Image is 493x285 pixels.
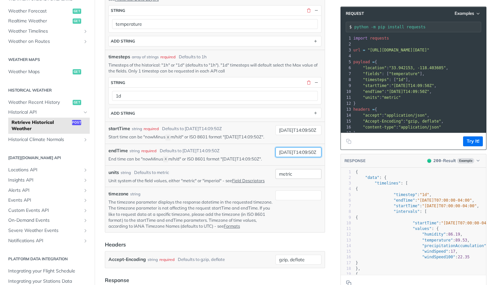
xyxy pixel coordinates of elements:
span: get [73,100,81,105]
span: "temperature" [422,238,453,242]
span: : , [356,238,470,242]
span: : [356,255,470,259]
span: 200 [427,159,431,163]
div: 8 [341,209,351,214]
span: Realtime Weather [8,18,71,24]
span: 89.53 [455,238,467,242]
label: timezone [108,190,129,197]
span: "accept" [363,113,382,118]
button: Show subpages for Events API [83,198,88,203]
span: Integrating your Flight Schedule [8,268,88,274]
button: Show subpages for On-Demand Events [83,218,88,223]
div: 17 [341,260,351,266]
div: 7 [341,71,352,77]
span: "[DATE]T07:00:00-04:00" [422,204,477,208]
span: : [ ], [353,71,425,76]
a: Formats [224,223,240,229]
span: "endTime" [394,198,415,203]
button: 200200-ResultExample [424,157,483,164]
div: 6 [341,198,351,203]
div: required [159,255,175,264]
span: requests [370,36,389,41]
span: : [353,125,441,129]
div: 1 [341,169,351,175]
span: = [372,60,375,64]
div: 8 [341,77,352,83]
span: "1d" [396,77,406,82]
a: Weather Mapsget [5,67,90,77]
button: Examples [452,10,483,17]
button: Delete [306,8,312,14]
label: units [108,169,119,176]
button: Show subpages for Historical Climate Normals [83,137,88,142]
span: : , [353,83,436,88]
span: "windSpeed100" [422,255,455,259]
span: "location" [363,66,387,70]
div: string [132,126,142,132]
div: array of strings [132,54,159,60]
span: Events API [8,197,81,204]
div: Defaults to 1h [179,54,207,60]
button: RESPONSE [344,157,366,164]
div: 16 [341,124,352,130]
span: "humidity" [422,232,446,237]
span: "[DATE]T14:09:50Z" [387,89,429,94]
span: Severe Weather Events [8,227,81,234]
div: 13 [341,238,351,243]
a: Historical APIHide subpages for Historical API [5,107,90,117]
label: endTime [108,147,128,154]
div: required [160,54,176,60]
span: : , [356,249,458,254]
div: Response [105,276,129,284]
button: Show subpages for Alerts API [83,188,88,193]
div: 19 [341,271,351,277]
a: Custom Events APIShow subpages for Custom Events API [5,206,90,215]
div: ADD string [111,111,135,116]
span: Locations API [8,167,81,173]
span: "startTime" [394,204,420,208]
div: 4 [341,53,352,59]
span: "application/json" [384,113,427,118]
a: Field Descriptors [232,178,265,183]
span: Request [342,11,364,16]
span: = [363,48,365,52]
button: Show subpages for Notifications API [83,238,88,243]
button: Show subpages for Insights API [83,178,88,183]
span: "data" [365,175,379,180]
p: Unit system of the field values, either "metric" or "imperial" - see [108,178,273,184]
span: } [353,131,356,135]
div: 4 [341,186,351,192]
button: ADD string [109,108,321,118]
span: "Accept-Encoding" [363,119,403,124]
span: Weather Timelines [8,28,81,35]
span: : { [356,175,387,180]
span: get [73,18,81,24]
a: Realtime Weatherget [5,16,90,26]
a: Weather on RoutesShow subpages for Weather on Routes [5,37,90,46]
span: "application/json" [398,125,441,129]
span: Custom Events API [8,207,81,214]
span: : , [353,113,429,118]
div: string [129,148,140,154]
span: { [356,186,358,191]
div: string [111,80,125,85]
div: 5 [341,192,351,198]
span: "[DATE]T14:09:50Z" [391,83,434,88]
h2: Historical Weather [5,87,90,93]
button: ADD string [109,36,321,46]
div: 15 [341,118,352,124]
div: 14 [341,243,351,249]
div: 17 [341,130,352,136]
span: "fields" [363,71,382,76]
a: Notifications APIShow subpages for Notifications API [5,236,90,246]
button: Show subpages for Locations API [83,167,88,173]
span: : , [356,192,432,197]
span: "windSpeed" [422,249,448,254]
span: { [356,272,358,276]
button: Hide [313,79,319,85]
span: Examples [455,11,474,16]
span: "content-type" [363,125,396,129]
span: : [ ], [353,77,411,82]
span: timesteps [108,53,130,60]
input: Request instructions [354,25,481,29]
